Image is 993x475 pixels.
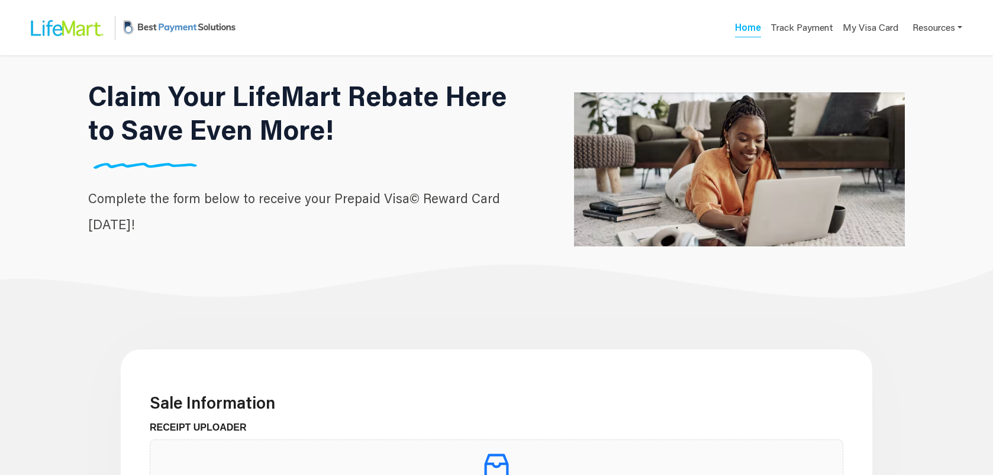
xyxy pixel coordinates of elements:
[88,79,525,146] h1: Claim Your LifeMart Rebate Here to Save Even More!
[21,9,110,47] img: LifeMart Logo
[120,8,238,47] img: BPS Logo
[574,31,905,307] img: LifeMart Hero
[913,15,962,40] a: Resources
[88,162,202,169] img: Divider
[735,21,761,37] a: Home
[150,393,843,413] h3: Sale Information
[770,21,833,38] a: Track Payment
[21,8,238,47] a: LifeMart LogoBPS Logo
[843,15,898,40] a: My Visa Card
[150,421,256,435] label: RECEIPT UPLOADER
[88,185,525,237] p: Complete the form below to receive your Prepaid Visa© Reward Card [DATE]!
